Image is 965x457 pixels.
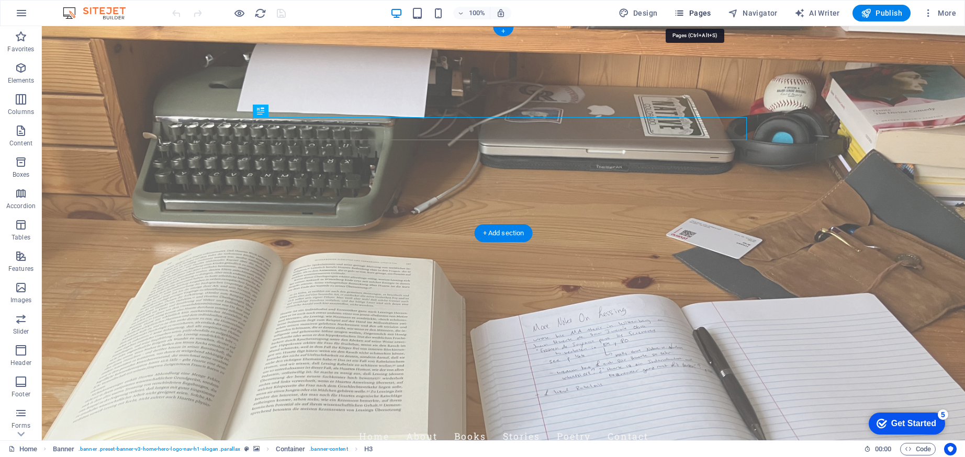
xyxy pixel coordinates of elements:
[905,443,931,455] span: Code
[923,8,956,18] span: More
[253,446,260,452] i: This element contains a background
[614,5,662,21] div: Design (Ctrl+Alt+Y)
[864,443,892,455] h6: Session time
[254,7,266,19] i: Reload page
[6,5,82,27] div: Get Started 5 items remaining, 0% complete
[364,443,373,455] span: Click to select. Double-click to edit
[724,5,782,21] button: Navigator
[919,5,960,21] button: More
[53,443,75,455] span: Click to select. Double-click to edit
[233,7,245,19] button: Click here to leave preview mode and continue editing
[852,5,911,21] button: Publish
[790,5,844,21] button: AI Writer
[12,233,30,242] p: Tables
[244,446,249,452] i: This element is a customizable preset
[60,7,139,19] img: Editor Logo
[882,445,884,453] span: :
[861,8,902,18] span: Publish
[619,8,658,18] span: Design
[670,5,715,21] button: Pages
[453,7,490,19] button: 100%
[8,108,34,116] p: Columns
[794,8,840,18] span: AI Writer
[7,45,34,53] p: Favorites
[875,443,891,455] span: 00 00
[9,139,32,147] p: Content
[469,7,486,19] h6: 100%
[900,443,936,455] button: Code
[614,5,662,21] button: Design
[309,443,347,455] span: . banner-content
[10,296,32,304] p: Images
[944,443,957,455] button: Usercentrics
[674,8,711,18] span: Pages
[493,27,513,36] div: +
[13,170,30,179] p: Boxes
[6,202,36,210] p: Accordion
[254,7,266,19] button: reload
[8,76,35,85] p: Elements
[75,2,85,13] div: 5
[28,12,73,21] div: Get Started
[12,390,30,398] p: Footer
[496,8,506,18] i: On resize automatically adjust zoom level to fit chosen device.
[8,443,37,455] a: Click to cancel selection. Double-click to open Pages
[53,443,373,455] nav: breadcrumb
[475,224,533,242] div: + Add section
[13,327,29,336] p: Slider
[728,8,778,18] span: Navigator
[10,359,31,367] p: Header
[8,265,33,273] p: Features
[78,443,240,455] span: . banner .preset-banner-v3-home-hero-logo-nav-h1-slogan .parallax
[12,421,30,430] p: Forms
[276,443,305,455] span: Click to select. Double-click to edit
